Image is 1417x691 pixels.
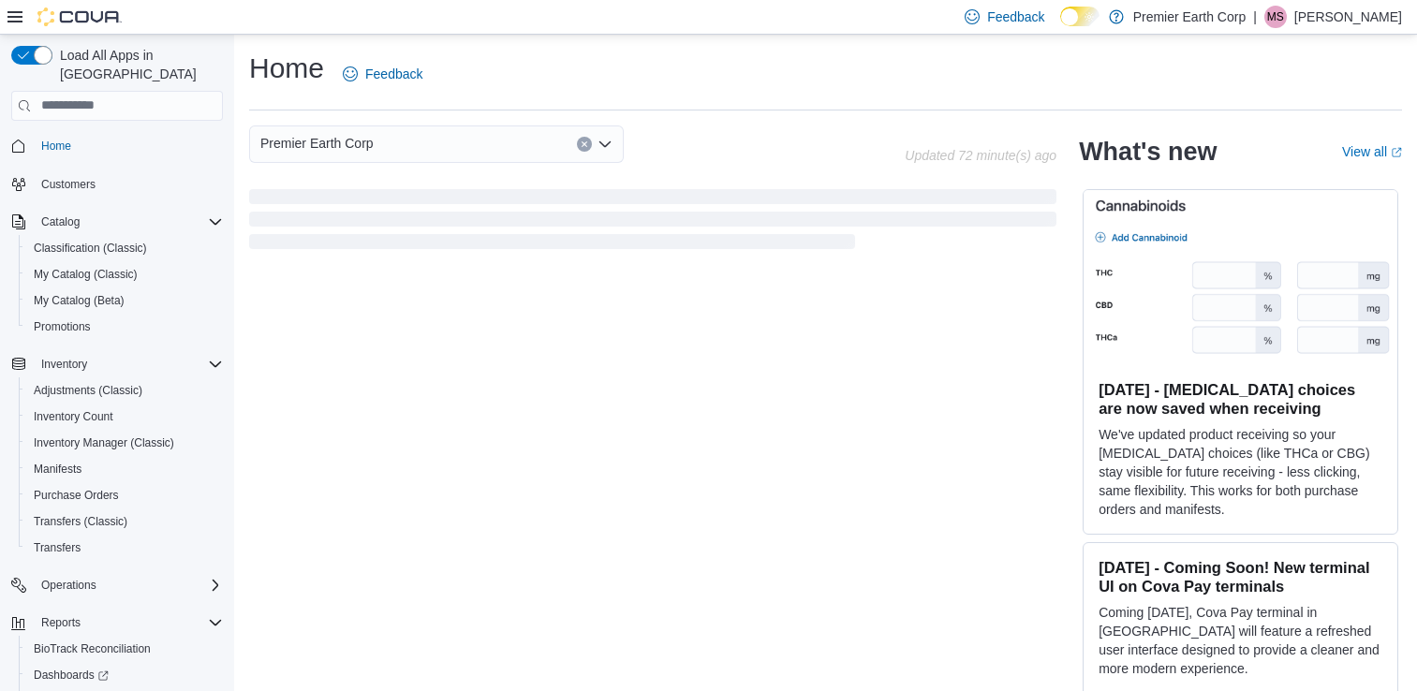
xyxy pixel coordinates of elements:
a: Dashboards [19,662,230,688]
a: View allExternal link [1342,144,1402,159]
span: Feedback [987,7,1044,26]
span: Dashboards [26,664,223,686]
button: Classification (Classic) [19,235,230,261]
span: Inventory Count [34,409,113,424]
button: Operations [34,574,104,596]
span: My Catalog (Beta) [34,293,125,308]
button: Operations [4,572,230,598]
p: Premier Earth Corp [1133,6,1247,28]
a: Home [34,135,79,157]
span: Classification (Classic) [26,237,223,259]
p: Coming [DATE], Cova Pay terminal in [GEOGRAPHIC_DATA] will feature a refreshed user interface des... [1099,603,1382,678]
span: Load All Apps in [GEOGRAPHIC_DATA] [52,46,223,83]
span: My Catalog (Classic) [34,267,138,282]
button: Reports [4,610,230,636]
span: Dashboards [34,668,109,683]
button: Transfers (Classic) [19,508,230,535]
a: BioTrack Reconciliation [26,638,158,660]
p: Updated 72 minute(s) ago [905,148,1056,163]
button: Clear input [577,137,592,152]
a: Manifests [26,458,89,480]
input: Dark Mode [1060,7,1100,26]
a: My Catalog (Beta) [26,289,132,312]
button: BioTrack Reconciliation [19,636,230,662]
button: My Catalog (Beta) [19,287,230,314]
a: Classification (Classic) [26,237,155,259]
span: Customers [41,177,96,192]
span: Transfers (Classic) [34,514,127,529]
span: BioTrack Reconciliation [26,638,223,660]
a: Customers [34,173,103,196]
span: Inventory Manager (Classic) [26,432,223,454]
button: Home [4,132,230,159]
button: Reports [34,611,88,634]
span: Purchase Orders [26,484,223,507]
button: Inventory [34,353,95,375]
button: Transfers [19,535,230,561]
button: Inventory Count [19,404,230,430]
span: Feedback [365,65,422,83]
span: Catalog [41,214,80,229]
button: Catalog [4,209,230,235]
button: Open list of options [598,137,613,152]
button: Inventory Manager (Classic) [19,430,230,456]
span: Adjustments (Classic) [34,383,142,398]
span: Inventory [34,353,223,375]
span: Operations [41,578,96,593]
button: Adjustments (Classic) [19,377,230,404]
span: My Catalog (Classic) [26,263,223,286]
span: My Catalog (Beta) [26,289,223,312]
h3: [DATE] - [MEDICAL_DATA] choices are now saved when receiving [1099,380,1382,418]
span: Loading [249,193,1056,253]
span: BioTrack Reconciliation [34,641,151,656]
span: Transfers (Classic) [26,510,223,533]
a: Purchase Orders [26,484,126,507]
a: Transfers (Classic) [26,510,135,533]
p: | [1253,6,1257,28]
span: Inventory Manager (Classic) [34,435,174,450]
span: Inventory Count [26,405,223,428]
img: Cova [37,7,122,26]
span: Catalog [34,211,223,233]
button: My Catalog (Classic) [19,261,230,287]
span: MS [1267,6,1284,28]
span: Transfers [34,540,81,555]
span: Promotions [26,316,223,338]
button: Customers [4,170,230,198]
span: Dark Mode [1060,26,1061,27]
span: Premier Earth Corp [260,132,374,154]
h1: Home [249,50,324,87]
a: My Catalog (Classic) [26,263,145,286]
span: Reports [34,611,223,634]
button: Manifests [19,456,230,482]
span: Customers [34,172,223,196]
a: Inventory Count [26,405,121,428]
p: We've updated product receiving so your [MEDICAL_DATA] choices (like THCa or CBG) stay visible fo... [1099,425,1382,519]
h3: [DATE] - Coming Soon! New terminal UI on Cova Pay terminals [1099,558,1382,595]
span: Home [34,134,223,157]
button: Inventory [4,351,230,377]
button: Promotions [19,314,230,340]
span: Inventory [41,357,87,372]
span: Purchase Orders [34,488,119,503]
span: Operations [34,574,223,596]
span: Manifests [26,458,223,480]
span: Reports [41,615,81,630]
button: Purchase Orders [19,482,230,508]
p: [PERSON_NAME] [1294,6,1402,28]
h2: What's new [1079,137,1217,167]
a: Dashboards [26,664,116,686]
a: Inventory Manager (Classic) [26,432,182,454]
a: Promotions [26,316,98,338]
a: Adjustments (Classic) [26,379,150,402]
a: Transfers [26,537,88,559]
button: Catalog [34,211,87,233]
span: Adjustments (Classic) [26,379,223,402]
span: Manifests [34,462,81,477]
span: Transfers [26,537,223,559]
svg: External link [1391,147,1402,158]
span: Classification (Classic) [34,241,147,256]
span: Home [41,139,71,154]
span: Promotions [34,319,91,334]
a: Feedback [335,55,430,93]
